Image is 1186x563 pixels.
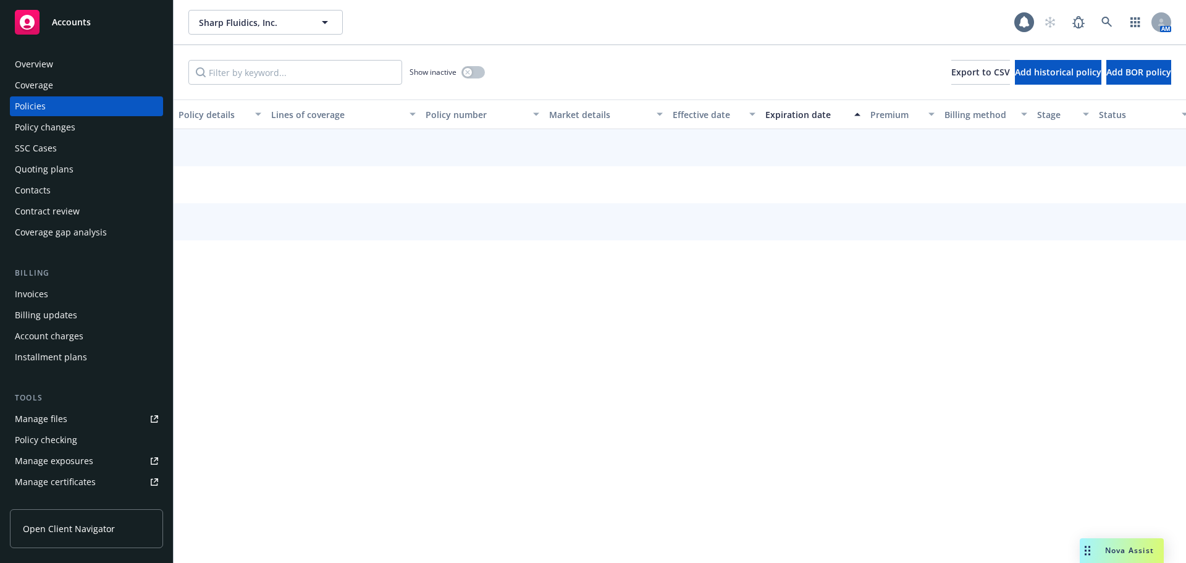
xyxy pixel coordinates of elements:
[1106,66,1171,78] span: Add BOR policy
[668,99,760,129] button: Effective date
[1037,108,1075,121] div: Stage
[10,159,163,179] a: Quoting plans
[940,99,1032,129] button: Billing method
[10,201,163,221] a: Contract review
[10,284,163,304] a: Invoices
[174,99,266,129] button: Policy details
[15,493,77,513] div: Manage claims
[1038,10,1062,35] a: Start snowing
[15,222,107,242] div: Coverage gap analysis
[15,451,93,471] div: Manage exposures
[1099,108,1174,121] div: Status
[10,392,163,404] div: Tools
[951,66,1010,78] span: Export to CSV
[15,54,53,74] div: Overview
[179,108,248,121] div: Policy details
[188,10,343,35] button: Sharp Fluidics, Inc.
[944,108,1014,121] div: Billing method
[10,180,163,200] a: Contacts
[23,522,115,535] span: Open Client Navigator
[426,108,526,121] div: Policy number
[870,108,921,121] div: Premium
[10,326,163,346] a: Account charges
[10,472,163,492] a: Manage certificates
[199,16,306,29] span: Sharp Fluidics, Inc.
[1106,60,1171,85] button: Add BOR policy
[15,284,48,304] div: Invoices
[410,67,456,77] span: Show inactive
[10,54,163,74] a: Overview
[10,96,163,116] a: Policies
[760,99,865,129] button: Expiration date
[1080,538,1164,563] button: Nova Assist
[865,99,940,129] button: Premium
[951,60,1010,85] button: Export to CSV
[15,96,46,116] div: Policies
[1080,538,1095,563] div: Drag to move
[266,99,421,129] button: Lines of coverage
[15,159,74,179] div: Quoting plans
[15,138,57,158] div: SSC Cases
[10,347,163,367] a: Installment plans
[15,75,53,95] div: Coverage
[15,472,96,492] div: Manage certificates
[549,108,649,121] div: Market details
[271,108,402,121] div: Lines of coverage
[10,430,163,450] a: Policy checking
[10,493,163,513] a: Manage claims
[1015,60,1101,85] button: Add historical policy
[15,201,80,221] div: Contract review
[10,222,163,242] a: Coverage gap analysis
[15,326,83,346] div: Account charges
[10,409,163,429] a: Manage files
[10,117,163,137] a: Policy changes
[1105,545,1154,556] span: Nova Assist
[15,117,75,137] div: Policy changes
[10,451,163,471] a: Manage exposures
[15,409,67,429] div: Manage files
[544,99,668,129] button: Market details
[10,305,163,325] a: Billing updates
[765,108,847,121] div: Expiration date
[10,267,163,279] div: Billing
[1095,10,1119,35] a: Search
[15,180,51,200] div: Contacts
[10,138,163,158] a: SSC Cases
[15,347,87,367] div: Installment plans
[1015,66,1101,78] span: Add historical policy
[673,108,742,121] div: Effective date
[188,60,402,85] input: Filter by keyword...
[421,99,544,129] button: Policy number
[15,430,77,450] div: Policy checking
[1066,10,1091,35] a: Report a Bug
[15,305,77,325] div: Billing updates
[52,17,91,27] span: Accounts
[1032,99,1094,129] button: Stage
[10,75,163,95] a: Coverage
[1123,10,1148,35] a: Switch app
[10,5,163,40] a: Accounts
